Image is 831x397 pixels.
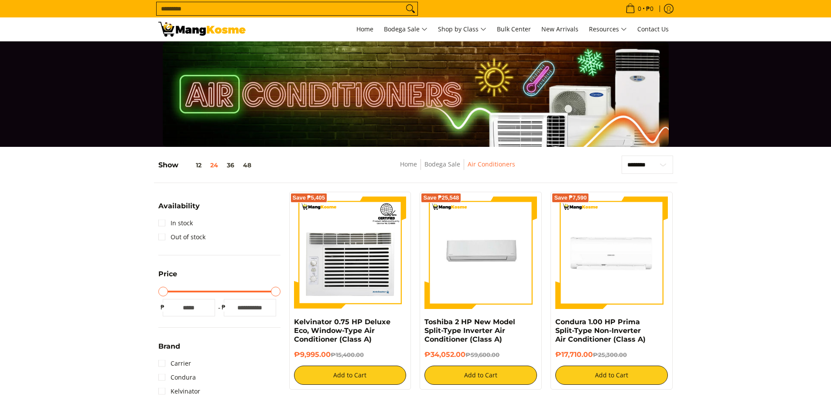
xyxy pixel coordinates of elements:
del: ₱25,300.00 [593,351,627,358]
a: Contact Us [633,17,673,41]
a: Home [352,17,378,41]
span: ₱ [158,303,167,312]
a: Bodega Sale [424,160,460,168]
img: Condura 1.00 HP Prima Split-Type Non-Inverter Air Conditioner (Class A) [555,197,668,309]
img: Kelvinator 0.75 HP Deluxe Eco, Window-Type Air Conditioner (Class A) [294,197,407,309]
nav: Breadcrumbs [336,159,578,179]
span: Price [158,271,177,278]
button: 36 [222,162,239,169]
del: ₱59,600.00 [465,351,499,358]
span: ₱ [219,303,228,312]
a: Carrier [158,356,191,370]
a: In stock [158,216,193,230]
del: ₱15,400.00 [331,351,364,358]
span: Bulk Center [497,25,531,33]
a: Air Conditioners [468,160,515,168]
button: Add to Cart [424,366,537,385]
button: 24 [206,162,222,169]
span: Availability [158,203,200,210]
nav: Main Menu [254,17,673,41]
button: 12 [178,162,206,169]
button: Search [404,2,417,15]
img: Bodega Sale Aircon l Mang Kosme: Home Appliances Warehouse Sale [158,22,246,37]
a: Resources [585,17,631,41]
a: Out of stock [158,230,205,244]
button: Add to Cart [555,366,668,385]
a: Home [400,160,417,168]
span: Shop by Class [438,24,486,35]
a: Bulk Center [492,17,535,41]
span: Save ₱25,548 [423,195,459,200]
h6: ₱17,710.00 [555,350,668,359]
button: 48 [239,162,256,169]
a: Condura [158,370,196,384]
a: Kelvinator 0.75 HP Deluxe Eco, Window-Type Air Conditioner (Class A) [294,318,390,343]
span: Home [356,25,373,33]
a: Shop by Class [434,17,491,41]
a: Toshiba 2 HP New Model Split-Type Inverter Air Conditioner (Class A) [424,318,515,343]
h6: ₱34,052.00 [424,350,537,359]
span: Brand [158,343,180,350]
span: Resources [589,24,627,35]
span: Save ₱5,405 [293,195,325,200]
span: Save ₱7,590 [554,195,587,200]
img: Toshiba 2 HP New Model Split-Type Inverter Air Conditioner (Class A) [424,197,537,309]
summary: Open [158,343,180,356]
summary: Open [158,271,177,284]
span: • [623,4,656,14]
button: Add to Cart [294,366,407,385]
summary: Open [158,203,200,216]
span: New Arrivals [541,25,578,33]
span: Bodega Sale [384,24,427,35]
a: Bodega Sale [380,17,432,41]
a: New Arrivals [537,17,583,41]
a: Condura 1.00 HP Prima Split-Type Non-Inverter Air Conditioner (Class A) [555,318,646,343]
h6: ₱9,995.00 [294,350,407,359]
span: Contact Us [637,25,669,33]
h5: Show [158,161,256,170]
span: 0 [636,6,643,12]
span: ₱0 [645,6,655,12]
